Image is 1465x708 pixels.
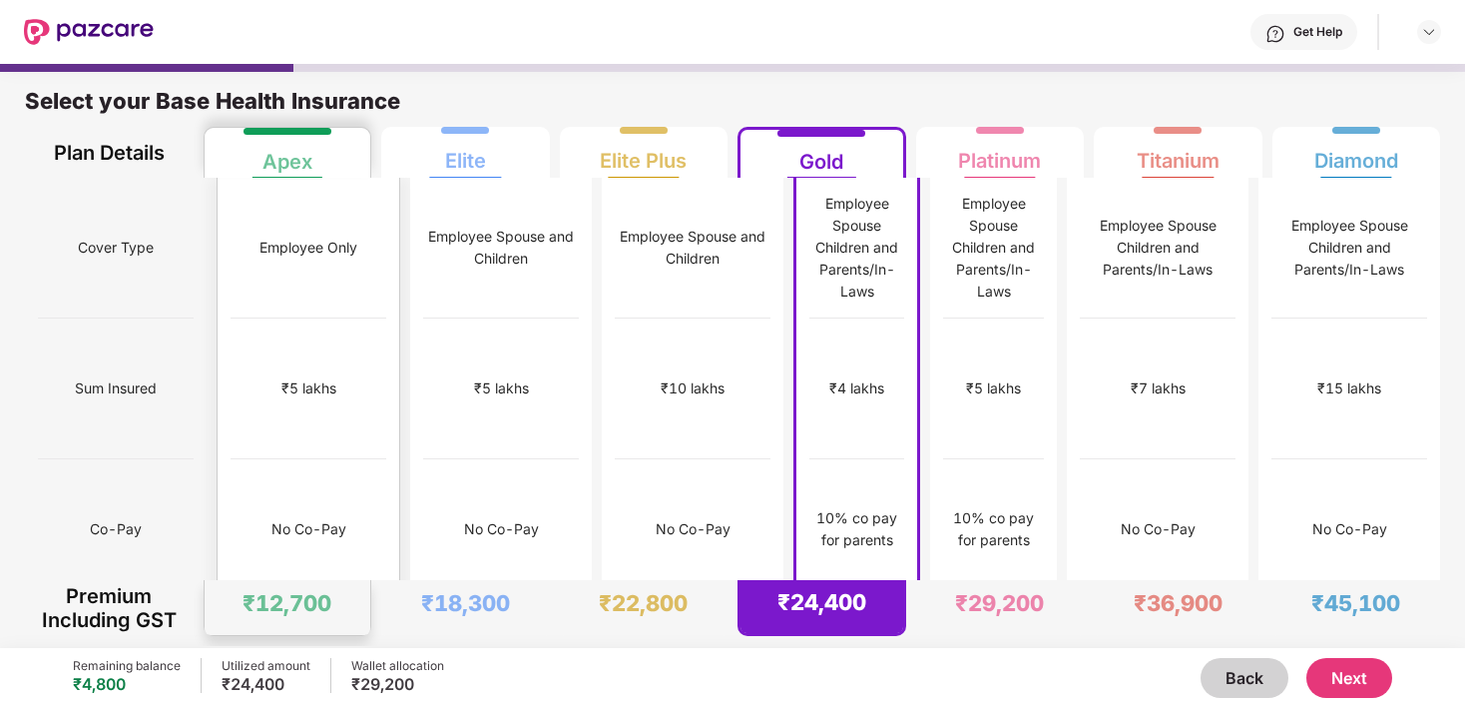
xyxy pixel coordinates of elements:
div: Employee Spouse and Children [615,226,770,270]
div: Apex [262,134,312,174]
div: No Co-Pay [464,518,539,540]
div: ₹24,400 [777,588,866,616]
div: Plan Details [38,127,181,178]
img: New Pazcare Logo [24,19,154,45]
div: Diamond [1314,133,1398,173]
div: Select your Base Health Insurance [25,87,1440,127]
div: ₹29,200 [351,674,444,694]
div: ₹4,800 [73,674,181,694]
div: Wallet allocation [351,658,444,674]
div: ₹7 lakhs [1131,377,1186,399]
div: ₹12,700 [243,589,331,617]
div: Titanium [1137,133,1220,173]
div: Utilized amount [222,658,310,674]
div: Employee Spouse Children and Parents/In-Laws [943,193,1044,303]
div: No Co-Pay [271,518,346,540]
img: svg+xml;base64,PHN2ZyBpZD0iSGVscC0zMngzMiIgeG1sbnM9Imh0dHA6Ly93d3cudzMub3JnLzIwMDAvc3ZnIiB3aWR0aD... [1265,24,1285,44]
button: Next [1306,658,1392,698]
div: Remaining balance [73,658,181,674]
div: Gold [799,134,843,174]
div: No Co-Pay [656,518,731,540]
div: ₹45,100 [1311,589,1400,617]
div: Elite Plus [600,133,687,173]
div: Employee Spouse Children and Parents/In-Laws [1080,215,1235,281]
div: ₹5 lakhs [966,377,1021,399]
span: Sum Insured [75,369,157,407]
img: svg+xml;base64,PHN2ZyBpZD0iRHJvcGRvd24tMzJ4MzIiIHhtbG5zPSJodHRwOi8vd3d3LnczLm9yZy8yMDAwL3N2ZyIgd2... [1421,24,1437,40]
div: ₹18,300 [421,589,510,617]
div: No Co-Pay [1312,518,1387,540]
div: Platinum [958,133,1041,173]
div: Elite [445,133,486,173]
div: ₹36,900 [1134,589,1222,617]
span: Cover Type [78,229,154,267]
div: ₹5 lakhs [281,377,336,399]
div: 10% co pay for parents [809,507,904,551]
div: Employee Spouse Children and Parents/In-Laws [809,193,904,303]
button: Back [1201,658,1288,698]
div: No Co-Pay [1121,518,1196,540]
span: Co-Pay [90,510,142,548]
div: ₹15 lakhs [1317,377,1381,399]
div: ₹5 lakhs [474,377,529,399]
div: Employee Spouse Children and Parents/In-Laws [1271,215,1427,281]
div: Employee Only [259,237,357,259]
div: ₹4 lakhs [829,377,884,399]
div: Get Help [1293,24,1342,40]
div: ₹29,200 [955,589,1044,617]
div: 10% co pay for parents [943,507,1044,551]
div: ₹22,800 [599,589,688,617]
div: ₹24,400 [222,674,310,694]
div: Employee Spouse and Children [423,226,579,270]
div: ₹10 lakhs [661,377,725,399]
div: Premium Including GST [38,580,181,636]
